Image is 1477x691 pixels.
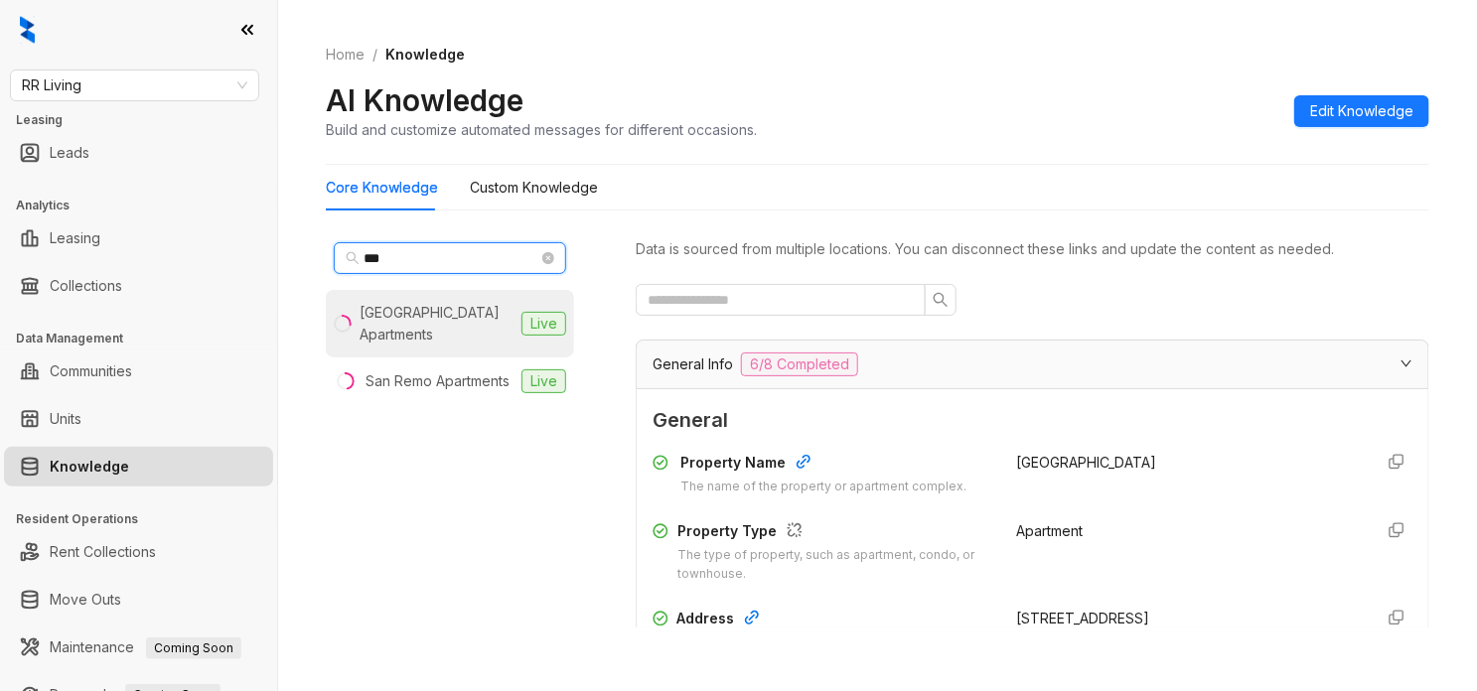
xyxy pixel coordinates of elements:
[16,111,277,129] h3: Leasing
[50,133,89,173] a: Leads
[50,351,132,391] a: Communities
[4,580,273,620] li: Move Outs
[677,520,992,546] div: Property Type
[637,341,1428,388] div: General Info6/8 Completed
[50,266,122,306] a: Collections
[680,478,966,496] div: The name of the property or apartment complex.
[50,532,156,572] a: Rent Collections
[741,352,858,376] span: 6/8 Completed
[4,627,273,667] li: Maintenance
[4,266,273,306] li: Collections
[346,251,360,265] span: search
[470,177,598,199] div: Custom Knowledge
[1401,357,1412,369] span: expanded
[326,119,757,140] div: Build and customize automated messages for different occasions.
[4,532,273,572] li: Rent Collections
[521,312,566,336] span: Live
[1016,608,1356,629] div: [STREET_ADDRESS]
[326,177,438,199] div: Core Knowledge
[20,16,35,44] img: logo
[1016,522,1083,539] span: Apartment
[521,369,566,393] span: Live
[366,370,510,392] div: San Remo Apartments
[1016,454,1156,471] span: [GEOGRAPHIC_DATA]
[1310,100,1413,122] span: Edit Knowledge
[677,546,992,584] div: The type of property, such as apartment, condo, or townhouse.
[680,452,966,478] div: Property Name
[50,580,121,620] a: Move Outs
[676,608,992,633] div: Address
[1294,95,1429,127] button: Edit Knowledge
[4,218,273,258] li: Leasing
[16,197,277,214] h3: Analytics
[16,330,277,347] h3: Data Management
[933,292,949,308] span: search
[360,302,514,345] div: [GEOGRAPHIC_DATA] Apartments
[653,353,733,375] span: General Info
[653,405,1412,436] span: General
[636,238,1429,260] div: Data is sourced from multiple locations. You can disconnect these links and update the content as...
[50,399,81,439] a: Units
[372,44,377,66] li: /
[4,133,273,173] li: Leads
[385,46,465,63] span: Knowledge
[542,252,554,264] span: close-circle
[322,44,369,66] a: Home
[326,81,523,119] h2: AI Knowledge
[4,447,273,486] li: Knowledge
[4,351,273,391] li: Communities
[50,447,129,486] a: Knowledge
[50,218,100,258] a: Leasing
[4,399,273,439] li: Units
[146,637,241,659] span: Coming Soon
[22,70,247,100] span: RR Living
[16,510,277,528] h3: Resident Operations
